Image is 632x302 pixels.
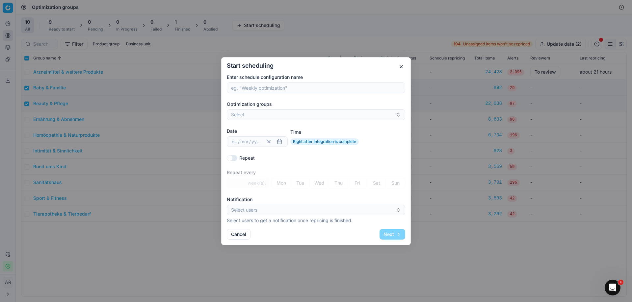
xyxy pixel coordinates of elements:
[290,138,359,145] span: Right after integration is complete
[227,205,405,215] button: Select users
[290,128,359,136] label: Time
[238,138,240,145] span: /
[227,196,405,203] label: Notification
[227,128,288,134] label: Date
[605,280,620,295] iframe: Intercom live chat
[227,63,405,69] h2: Start scheduling
[618,280,623,285] span: 1
[251,138,262,145] input: yyyy
[227,109,405,120] button: Select
[231,138,238,145] input: dd
[227,74,405,81] label: Enter schedule configuration name
[227,229,250,240] button: Cancel
[240,138,249,145] input: mm
[230,83,402,93] input: eg. "Weekly optimization"
[249,138,251,145] span: /
[227,101,405,107] label: Optimization groups
[227,217,405,224] p: Select users to get a notification once repricing is finished.
[380,229,405,240] button: Next
[239,155,255,161] label: Repeat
